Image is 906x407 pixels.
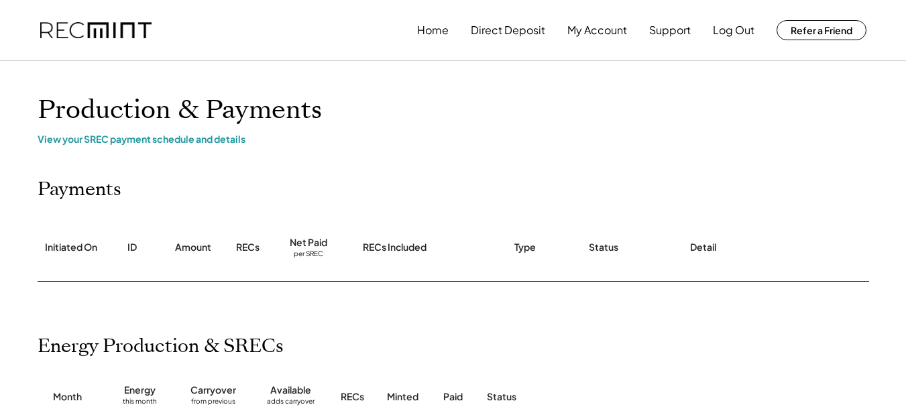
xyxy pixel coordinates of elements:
[363,241,427,254] div: RECs Included
[567,17,627,44] button: My Account
[387,390,418,404] div: Minted
[589,241,618,254] div: Status
[38,133,869,145] div: View your SREC payment schedule and details
[514,241,536,254] div: Type
[236,241,260,254] div: RECs
[417,17,449,44] button: Home
[471,17,545,44] button: Direct Deposit
[290,236,327,249] div: Net Paid
[690,241,716,254] div: Detail
[38,95,869,126] h1: Production & Payments
[38,335,284,358] h2: Energy Production & SRECs
[294,249,323,259] div: per SREC
[127,241,137,254] div: ID
[487,390,715,404] div: Status
[777,20,866,40] button: Refer a Friend
[649,17,691,44] button: Support
[270,384,311,397] div: Available
[53,390,82,404] div: Month
[713,17,754,44] button: Log Out
[341,390,364,404] div: RECs
[190,384,236,397] div: Carryover
[40,22,152,39] img: recmint-logotype%403x.png
[124,384,156,397] div: Energy
[45,241,97,254] div: Initiated On
[38,178,121,201] h2: Payments
[175,241,211,254] div: Amount
[443,390,463,404] div: Paid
